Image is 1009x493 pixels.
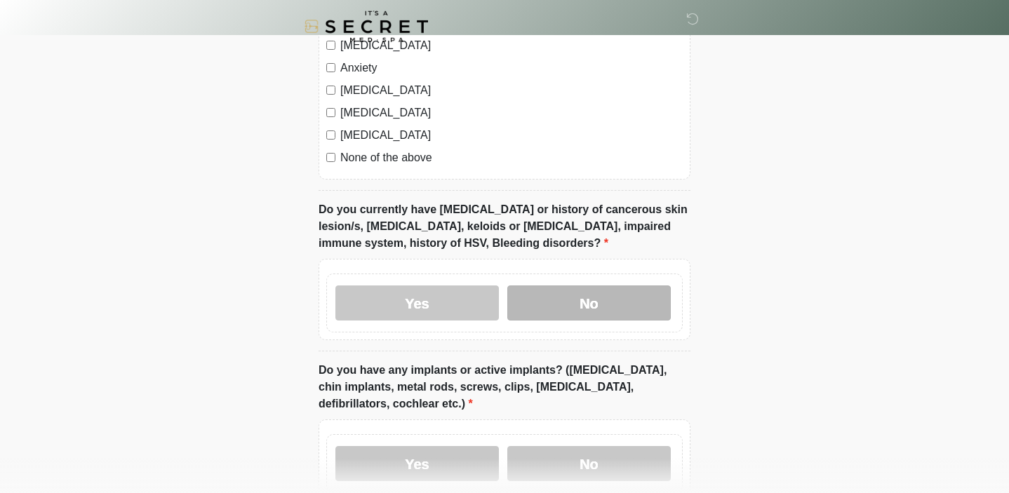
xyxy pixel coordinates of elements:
[507,446,671,481] label: No
[319,362,690,412] label: Do you have any implants or active implants? ([MEDICAL_DATA], chin implants, metal rods, screws, ...
[340,149,683,166] label: None of the above
[326,130,335,140] input: [MEDICAL_DATA]
[326,63,335,72] input: Anxiety
[326,153,335,162] input: None of the above
[340,60,683,76] label: Anxiety
[335,285,499,320] label: Yes
[340,104,683,121] label: [MEDICAL_DATA]
[340,127,683,144] label: [MEDICAL_DATA]
[319,201,690,252] label: Do you currently have [MEDICAL_DATA] or history of cancerous skin lesion/s, [MEDICAL_DATA], keloi...
[507,285,671,320] label: No
[326,86,335,95] input: [MEDICAL_DATA]
[326,108,335,117] input: [MEDICAL_DATA]
[335,446,499,481] label: Yes
[305,11,428,42] img: It's A Secret Med Spa Logo
[340,82,683,99] label: [MEDICAL_DATA]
